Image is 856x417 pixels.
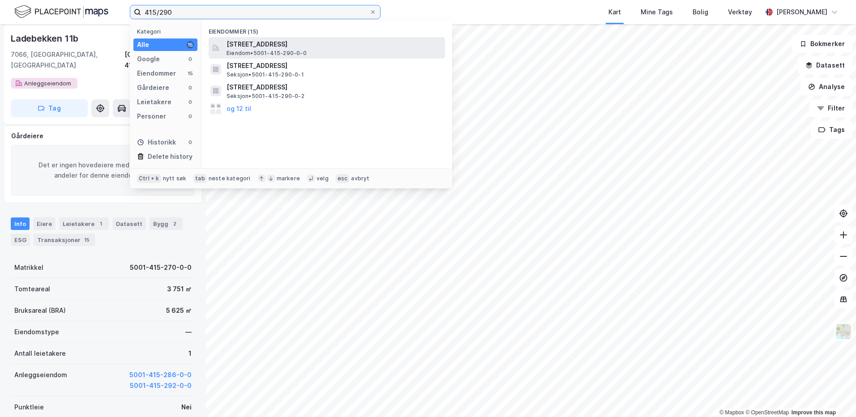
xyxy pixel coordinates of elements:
div: Gårdeiere [137,82,169,93]
a: OpenStreetMap [745,409,789,416]
div: Historikk [137,137,176,148]
span: Seksjon • 5001-415-290-0-2 [227,93,304,100]
div: 7066, [GEOGRAPHIC_DATA], [GEOGRAPHIC_DATA] [11,49,124,71]
div: tab [193,174,207,183]
div: 5001-415-270-0-0 [130,262,192,273]
div: Verktøy [728,7,752,17]
div: Personer [137,111,166,122]
div: Leietakere [59,217,109,230]
div: [GEOGRAPHIC_DATA], 415/270 [124,49,195,71]
div: Google [137,54,160,64]
div: 15 [187,70,194,77]
div: Transaksjoner [34,234,95,246]
div: Punktleie [14,402,44,413]
div: Eiendommer (15) [201,21,452,37]
div: Gårdeiere [11,131,195,141]
button: og 12 til [227,103,251,114]
div: Ladebekken 11b [11,31,80,46]
button: Datasett [798,56,852,74]
div: ESG [11,234,30,246]
div: esc [336,174,350,183]
div: Bygg [150,217,183,230]
div: nytt søk [163,175,187,182]
div: Matrikkel [14,262,43,273]
button: 5001-415-292-0-0 [130,380,192,391]
span: Eiendom • 5001-415-290-0-0 [227,50,307,57]
div: Bolig [693,7,708,17]
img: Z [835,323,852,340]
div: 15 [187,41,194,48]
button: Analyse [800,78,852,96]
button: Tags [811,121,852,139]
div: Alle [137,39,149,50]
button: 5001-415-286-0-0 [129,370,192,380]
div: Tomteareal [14,284,50,294]
div: avbryt [351,175,369,182]
a: Improve this map [792,409,836,416]
a: Mapbox [719,409,744,416]
div: Eiendommer [137,68,176,79]
span: [STREET_ADDRESS] [227,82,441,93]
div: Bruksareal (BRA) [14,305,66,316]
div: 2 [170,219,179,228]
div: Eiendomstype [14,327,59,337]
div: Mine Tags [641,7,673,17]
div: 0 [187,113,194,120]
div: 0 [187,84,194,91]
div: Det er ingen hovedeiere med signifikante andeler for denne eiendommen [11,145,195,196]
div: Antall leietakere [14,348,66,359]
div: markere [277,175,300,182]
div: Nei [181,402,192,413]
div: 0 [187,98,194,106]
div: [PERSON_NAME] [776,7,827,17]
iframe: Chat Widget [811,374,856,417]
div: 0 [187,139,194,146]
div: Kontrollprogram for chat [811,374,856,417]
div: — [185,327,192,337]
div: Kart [608,7,621,17]
div: Leietakere [137,97,171,107]
div: Kategori [137,28,197,35]
img: logo.f888ab2527a4732fd821a326f86c7f29.svg [14,4,108,20]
div: neste kategori [209,175,251,182]
span: [STREET_ADDRESS] [227,60,441,71]
div: Ctrl + k [137,174,161,183]
button: Bokmerker [792,35,852,53]
div: Info [11,217,30,230]
div: Eiere [33,217,56,230]
span: Seksjon • 5001-415-290-0-1 [227,71,304,78]
div: 5 625 ㎡ [166,305,192,316]
div: 3 751 ㎡ [167,284,192,294]
button: Filter [809,99,852,117]
div: 1 [96,219,105,228]
div: 0 [187,55,194,63]
button: Tag [11,99,88,117]
div: Delete history [148,151,193,162]
div: velg [317,175,329,182]
input: Søk på adresse, matrikkel, gårdeiere, leietakere eller personer [141,5,369,19]
div: Datasett [112,217,146,230]
div: 15 [82,235,91,244]
span: [STREET_ADDRESS] [227,39,441,50]
div: 1 [188,348,192,359]
div: Anleggseiendom [14,370,67,380]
